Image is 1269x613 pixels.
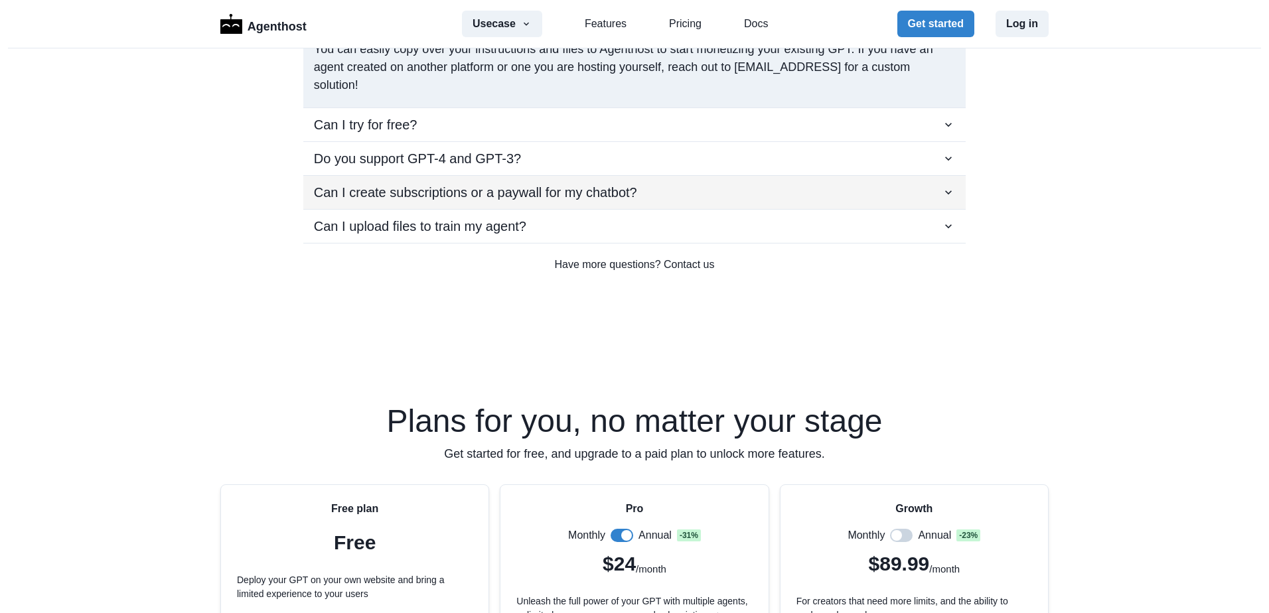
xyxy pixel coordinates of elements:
button: Log in [996,11,1049,37]
p: Can I create subscriptions or a paywall for my chatbot? [314,182,637,202]
button: Can I try for free? [303,108,966,141]
button: Can I create subscriptions or a paywall for my chatbot? [303,176,966,209]
p: Pro [626,501,644,517]
div: I already created a bot on OpenAI, can I use it? [303,35,966,107]
p: /month [929,562,960,577]
p: Can I try for free? [314,115,417,135]
p: Monthly [848,527,885,543]
a: LogoAgenthost [220,13,307,36]
p: Annual [638,527,672,543]
p: Free [334,527,376,557]
p: /month [636,562,666,577]
p: Get started for free, and upgrade to a paid plan to unlock more features. [220,445,1049,463]
a: Features [585,16,627,32]
h2: Plans for you, no matter your stage [220,405,1049,437]
p: Growth [895,501,933,517]
p: Monthly [568,527,605,543]
span: - 31 % [677,529,701,541]
button: Usecase [462,11,542,37]
a: Docs [744,16,768,32]
a: Pricing [669,16,702,32]
span: - 23 % [956,529,980,541]
p: Agenthost [248,13,307,36]
a: Have more questions? Contact us [220,257,1049,273]
img: Logo [220,14,242,34]
p: Do you support GPT-4 and GPT-3? [314,149,521,169]
p: $89.99 [869,549,930,579]
button: Get started [897,11,974,37]
p: You can easily copy over your instructions and files to Agenthost to start monetizing your existi... [314,40,955,94]
p: Annual [918,527,951,543]
p: Free plan [331,501,378,517]
p: Deploy your GPT on your own website and bring a limited experience to your users [237,573,473,601]
button: Can I upload files to train my agent? [303,210,966,243]
button: Do you support GPT-4 and GPT-3? [303,142,966,175]
p: $24 [603,549,636,579]
p: Can I upload files to train my agent? [314,216,526,236]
